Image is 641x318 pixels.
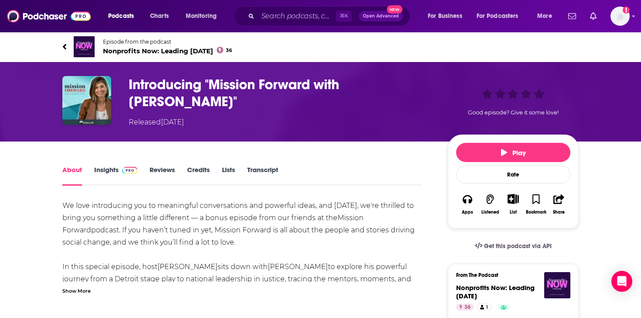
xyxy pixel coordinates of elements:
button: Show More Button [504,194,522,204]
a: [PERSON_NAME] [157,263,218,271]
span: Good episode? Give it some love! [468,109,559,116]
div: Rate [456,166,570,183]
button: Show profile menu [610,7,630,26]
a: Charts [144,9,174,23]
img: User Profile [610,7,630,26]
span: Nonprofits Now: Leading [DATE] [456,283,535,300]
a: InsightsPodchaser Pro [94,166,137,186]
button: open menu [531,9,563,23]
span: Podcasts [108,10,134,22]
span: Monitoring [186,10,217,22]
button: open menu [180,9,228,23]
div: Bookmark [526,210,546,215]
button: open menu [102,9,145,23]
input: Search podcasts, credits, & more... [258,9,336,23]
button: Open AdvancedNew [359,11,403,21]
h1: Introducing "Mission Forward with Carrie Fox" [129,76,434,110]
div: Search podcasts, credits, & more... [242,6,419,26]
span: For Podcasters [477,10,518,22]
img: Podchaser Pro [122,167,137,174]
a: Transcript [247,166,278,186]
span: New [387,5,402,14]
div: List [510,209,517,215]
span: 36 [226,48,232,52]
span: Charts [150,10,169,22]
button: Apps [456,188,479,220]
a: 36 [456,304,474,311]
a: Credits [187,166,210,186]
button: Bookmark [525,188,547,220]
div: Show More ButtonList [502,188,525,220]
span: Episode from the podcast [103,38,232,45]
a: 1 [476,304,492,311]
button: Listened [479,188,501,220]
button: open menu [471,9,531,23]
span: 1 [486,303,488,312]
a: Get this podcast via API [468,235,559,257]
a: Lists [222,166,235,186]
span: For Business [428,10,462,22]
a: Reviews [150,166,175,186]
img: Podchaser - Follow, Share and Rate Podcasts [7,8,91,24]
div: Apps [462,210,473,215]
button: open menu [422,9,473,23]
a: Show notifications dropdown [565,9,580,24]
a: About [62,166,82,186]
span: Logged in as LTsub [610,7,630,26]
span: Open Advanced [363,14,399,18]
a: Nonprofits Now: Leading Today [456,283,535,300]
h3: From The Podcast [456,272,563,278]
span: Get this podcast via API [484,242,552,250]
div: Released [DATE] [129,117,184,128]
a: [PERSON_NAME] [268,263,328,271]
div: Listened [481,210,499,215]
span: Nonprofits Now: Leading [DATE] [103,47,232,55]
div: Open Intercom Messenger [611,271,632,292]
img: Nonprofits Now: Leading Today [544,272,570,298]
img: Introducing "Mission Forward with Carrie Fox" [62,76,111,125]
button: Share [548,188,570,220]
a: Show notifications dropdown [586,9,600,24]
a: Nonprofits Now: Leading TodayEpisode from the podcastNonprofits Now: Leading [DATE]36 [62,36,579,57]
span: More [537,10,552,22]
button: Play [456,143,570,162]
span: ⌘ K [336,10,352,22]
span: Play [501,149,526,157]
div: Share [553,210,565,215]
span: 36 [464,303,471,312]
svg: Add a profile image [623,7,630,14]
img: Nonprofits Now: Leading Today [74,36,95,57]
